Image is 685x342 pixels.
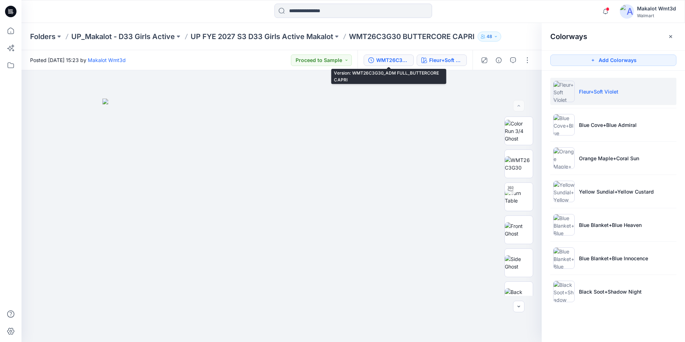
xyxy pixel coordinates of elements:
[620,4,634,19] img: avatar
[553,247,575,269] img: Blue Blanket+Blue Innocence
[579,221,642,229] p: Blue Blanket+Blue Heaven
[493,54,504,66] button: Details
[553,81,575,102] img: Fleur+Soft Violet
[30,56,126,64] span: Posted [DATE] 15:23 by
[505,120,533,142] img: Color Run 3/4 Ghost
[579,255,648,262] p: Blue Blanket+Blue Innocence
[102,99,461,342] img: eyJhbGciOiJIUzI1NiIsImtpZCI6IjAiLCJzbHQiOiJzZXMiLCJ0eXAiOiJKV1QifQ.eyJkYXRhIjp7InR5cGUiOiJzdG9yYW...
[579,121,637,129] p: Blue Cove+Blue Admiral
[349,32,475,42] p: WMT26C3G30 BUTTERCORE CAPRI
[553,181,575,202] img: Yellow Sundial+Yellow Custard
[505,288,533,303] img: Back Ghost
[579,188,654,195] p: Yellow Sundial+Yellow Custard
[553,147,575,169] img: Orange Maple+Coral Sun
[88,57,126,63] a: Makalot Wmt3d
[637,4,676,13] div: Makalot Wmt3d
[553,281,575,302] img: Black Soot+Shadow Night
[364,54,414,66] button: WMT26C3G30_ADM FULL_BUTTERCORE CAPRI
[553,114,575,136] img: Blue Cove+Blue Admiral
[505,222,533,237] img: Front Ghost
[505,156,533,171] img: WMT26C3G30
[553,214,575,236] img: Blue Blanket+Blue Heaven
[71,32,175,42] a: UP_Makalot - D33 Girls Active
[637,13,676,18] div: Walmart
[550,54,676,66] button: Add Colorways
[487,33,492,41] p: 48
[478,32,501,42] button: 48
[376,56,409,64] div: WMT26C3G30_ADM FULL_BUTTERCORE CAPRI
[579,88,618,95] p: Fleur+Soft Violet
[550,32,587,41] h2: Colorways
[505,255,533,270] img: Side Ghost
[505,189,533,204] img: Turn Table
[30,32,56,42] a: Folders
[579,155,639,162] p: Orange Maple+Coral Sun
[417,54,467,66] button: Fleur+Soft Violet
[579,288,642,295] p: Black Soot+Shadow Night
[429,56,462,64] div: Fleur+Soft Violet
[191,32,333,42] a: UP FYE 2027 S3 D33 Girls Active Makalot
